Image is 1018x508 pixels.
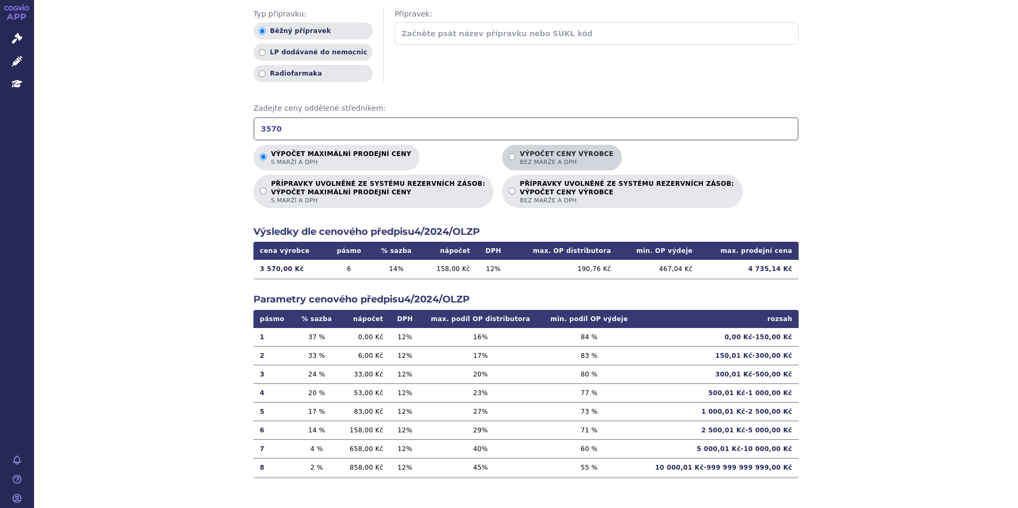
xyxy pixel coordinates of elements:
td: 73 % [541,402,638,421]
td: 3 570,00 Kč [253,260,327,278]
td: 53,00 Kč [340,383,389,402]
td: 4 735,14 Kč [699,260,799,278]
td: 80 % [541,365,638,383]
input: LP dodávané do nemocnic [259,49,266,56]
th: pásmo [327,242,371,260]
td: 158,00 Kč [340,421,389,439]
label: LP dodávané do nemocnic [253,44,373,61]
td: 658,00 Kč [340,439,389,458]
td: 1 000,01 Kč - 2 500,00 Kč [638,402,799,421]
td: 4 [253,383,293,402]
td: 6 [327,260,371,278]
input: Výpočet maximální prodejní cenys marží a DPH [260,153,267,160]
span: s marží a DPH [271,158,411,166]
td: 6,00 Kč [340,346,389,365]
th: DPH [390,310,421,328]
td: 55 % [541,458,638,477]
p: PŘÍPRAVKY UVOLNĚNÉ ZE SYSTÉMU REZERVNÍCH ZÁSOB: [520,180,734,204]
th: min. podíl OP výdeje [541,310,638,328]
h2: Parametry cenového předpisu 4/2024/OLZP [253,293,799,306]
td: 12 % [477,260,510,278]
td: 158,00 Kč [422,260,477,278]
label: Radiofarmaka [253,65,373,82]
p: PŘÍPRAVKY UVOLNĚNÉ ZE SYSTÉMU REZERVNÍCH ZÁSOB: [271,180,485,204]
td: 467,04 Kč [618,260,699,278]
td: 12 % [390,328,421,347]
td: 7 [253,439,293,458]
td: 150,01 Kč - 300,00 Kč [638,346,799,365]
td: 12 % [390,421,421,439]
label: Běžný přípravek [253,22,373,39]
td: 12 % [390,365,421,383]
td: 17 % [293,402,340,421]
th: max. prodejní cena [699,242,799,260]
td: 10 000,01 Kč - 999 999 999 999,00 Kč [638,458,799,477]
th: max. OP distributora [510,242,617,260]
input: Radiofarmaka [259,70,266,77]
td: 5 000,01 Kč - 10 000,00 Kč [638,439,799,458]
h2: Výsledky dle cenového předpisu 4/2024/OLZP [253,225,799,239]
span: bez marže a DPH [520,158,613,166]
td: 12 % [390,439,421,458]
td: 20 % [420,365,540,383]
th: min. OP výdeje [618,242,699,260]
strong: VÝPOČET MAXIMÁLNÍ PRODEJNÍ CENY [271,188,485,196]
td: 2 % [293,458,340,477]
td: 83 % [541,346,638,365]
td: 2 500,01 Kč - 5 000,00 Kč [638,421,799,439]
span: bez marže a DPH [520,196,734,204]
td: 24 % [293,365,340,383]
td: 8 [253,458,293,477]
strong: VÝPOČET CENY VÝROBCE [520,188,734,196]
td: 300,01 Kč - 500,00 Kč [638,365,799,383]
td: 858,00 Kč [340,458,389,477]
th: rozsah [638,310,799,328]
td: 190,76 Kč [510,260,617,278]
td: 1 [253,328,293,347]
th: nápočet [340,310,389,328]
td: 33 % [293,346,340,365]
td: 12 % [390,346,421,365]
td: 83,00 Kč [340,402,389,421]
th: nápočet [422,242,477,260]
td: 6 [253,421,293,439]
td: 5 [253,402,293,421]
span: s marží a DPH [271,196,485,204]
span: Zadejte ceny oddělené středníkem: [253,103,799,114]
th: % sazba [293,310,340,328]
input: PŘÍPRAVKY UVOLNĚNÉ ZE SYSTÉMU REZERVNÍCH ZÁSOB:VÝPOČET MAXIMÁLNÍ PRODEJNÍ CENYs marží a DPH [260,187,267,194]
th: max. podíl OP distributora [420,310,540,328]
p: Výpočet maximální prodejní ceny [271,150,411,166]
input: Výpočet ceny výrobcebez marže a DPH [508,153,515,160]
td: 3 [253,365,293,383]
p: Výpočet ceny výrobce [520,150,613,166]
td: 71 % [541,421,638,439]
td: 0,00 Kč [340,328,389,347]
td: 4 % [293,439,340,458]
td: 20 % [293,383,340,402]
td: 77 % [541,383,638,402]
td: 27 % [420,402,540,421]
span: Přípravek: [395,9,799,20]
td: 12 % [390,402,421,421]
td: 40 % [420,439,540,458]
input: Začněte psát název přípravku nebo SÚKL kód [395,22,799,45]
td: 37 % [293,328,340,347]
td: 45 % [420,458,540,477]
input: Zadejte ceny oddělené středníkem [253,117,799,141]
td: 29 % [420,421,540,439]
td: 500,01 Kč - 1 000,00 Kč [638,383,799,402]
input: Běžný přípravek [259,28,266,35]
td: 84 % [541,328,638,347]
th: pásmo [253,310,293,328]
td: 2 [253,346,293,365]
td: 12 % [390,383,421,402]
td: 14 % [293,421,340,439]
td: 33,00 Kč [340,365,389,383]
th: DPH [477,242,510,260]
th: cena výrobce [253,242,327,260]
td: 12 % [390,458,421,477]
input: PŘÍPRAVKY UVOLNĚNÉ ZE SYSTÉMU REZERVNÍCH ZÁSOB:VÝPOČET CENY VÝROBCEbez marže a DPH [508,187,515,194]
td: 17 % [420,346,540,365]
td: 14 % [371,260,422,278]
